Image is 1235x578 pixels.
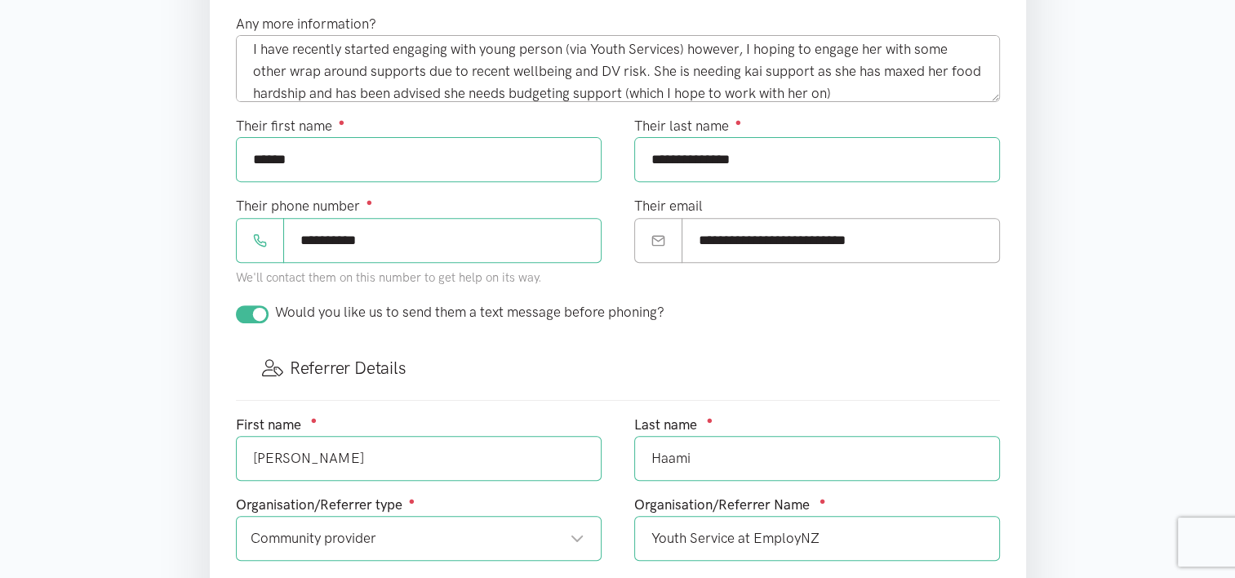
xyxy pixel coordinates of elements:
[409,495,415,507] sup: ●
[682,218,1000,263] input: Email
[634,195,703,217] label: Their email
[367,196,373,208] sup: ●
[275,304,664,320] span: Would you like us to send them a text message before phoning?
[735,116,742,128] sup: ●
[236,13,376,35] label: Any more information?
[236,195,373,217] label: Their phone number
[236,115,345,137] label: Their first name
[236,414,301,436] label: First name
[236,270,542,285] small: We'll contact them on this number to get help on its way.
[707,414,713,426] sup: ●
[236,494,602,516] div: Organisation/Referrer type
[339,116,345,128] sup: ●
[283,218,602,263] input: Phone number
[820,495,826,507] sup: ●
[634,494,810,516] label: Organisation/Referrer Name
[634,115,742,137] label: Their last name
[251,527,584,549] div: Community provider
[634,414,697,436] label: Last name
[311,414,318,426] sup: ●
[262,356,974,380] h3: Referrer Details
